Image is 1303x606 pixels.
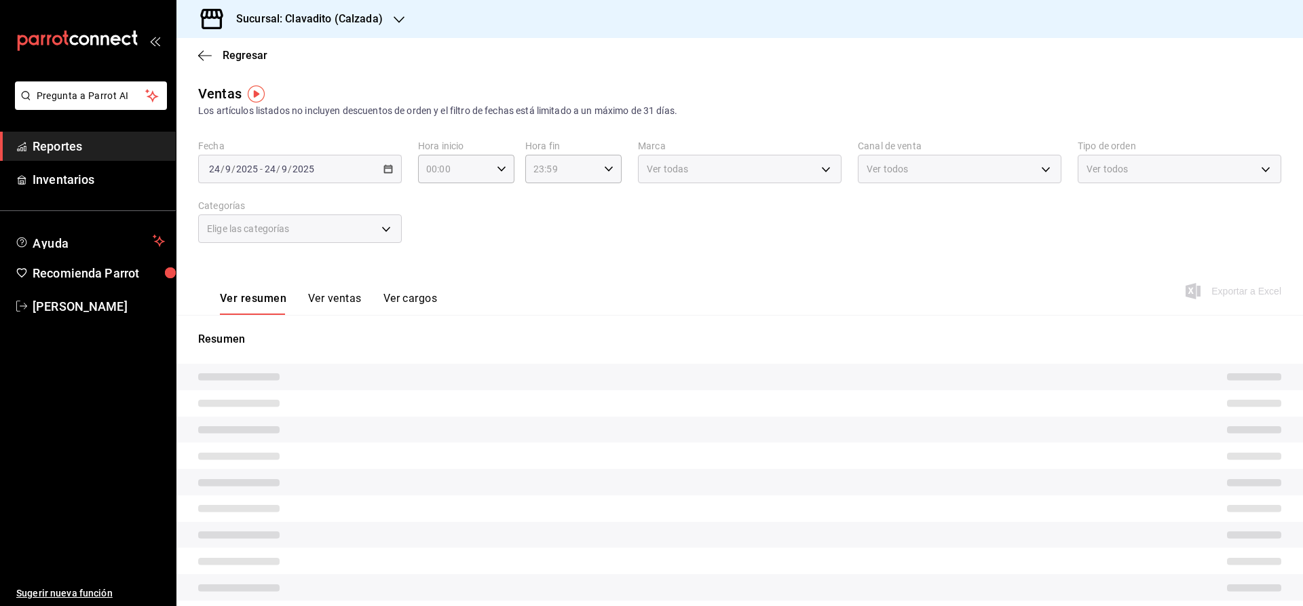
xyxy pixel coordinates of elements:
span: Recomienda Parrot [33,264,165,282]
input: ---- [292,164,315,174]
span: Ver todos [1087,162,1128,176]
span: Elige las categorías [207,222,290,235]
div: Ventas [198,83,242,104]
span: Regresar [223,49,267,62]
label: Tipo de orden [1078,141,1281,151]
span: Ayuda [33,233,147,249]
p: Resumen [198,331,1281,347]
span: Ver todas [647,162,688,176]
span: Reportes [33,137,165,155]
span: Ver todos [867,162,908,176]
span: / [288,164,292,174]
div: navigation tabs [220,292,437,315]
input: -- [264,164,276,174]
span: Sugerir nueva función [16,586,165,601]
button: Ver ventas [308,292,362,315]
label: Canal de venta [858,141,1061,151]
h3: Sucursal: Clavadito (Calzada) [225,11,383,27]
input: -- [208,164,221,174]
span: Inventarios [33,170,165,189]
input: -- [281,164,288,174]
span: / [276,164,280,174]
span: / [231,164,235,174]
img: Tooltip marker [248,86,265,102]
label: Hora fin [525,141,622,151]
button: Regresar [198,49,267,62]
button: Ver cargos [383,292,438,315]
button: open_drawer_menu [149,35,160,46]
input: -- [225,164,231,174]
label: Hora inicio [418,141,514,151]
span: - [260,164,263,174]
label: Fecha [198,141,402,151]
label: Marca [638,141,842,151]
div: Los artículos listados no incluyen descuentos de orden y el filtro de fechas está limitado a un m... [198,104,1281,118]
span: Pregunta a Parrot AI [37,89,146,103]
a: Pregunta a Parrot AI [10,98,167,113]
input: ---- [235,164,259,174]
button: Pregunta a Parrot AI [15,81,167,110]
span: [PERSON_NAME] [33,297,165,316]
span: / [221,164,225,174]
label: Categorías [198,201,402,210]
button: Ver resumen [220,292,286,315]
